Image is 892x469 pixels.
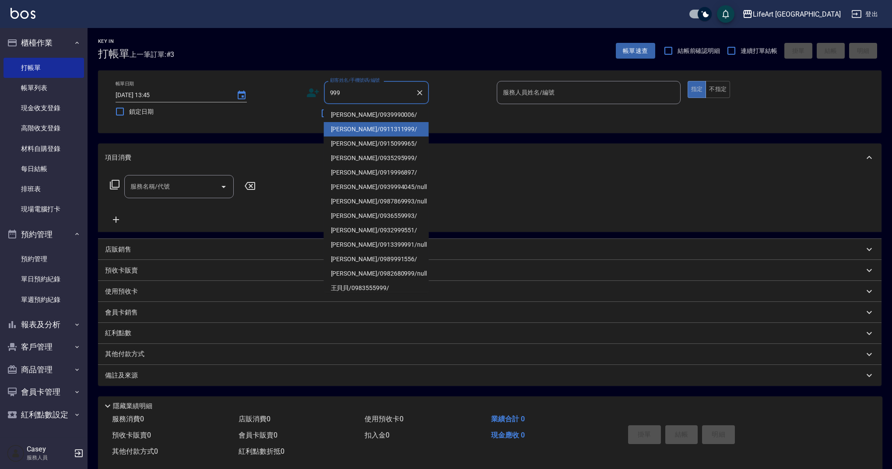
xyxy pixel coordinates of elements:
li: [PERSON_NAME]/0989991556/ [324,252,429,266]
p: 預收卡販賣 [105,266,138,275]
img: Person [7,444,25,462]
a: 材料自購登錄 [4,139,84,159]
div: LifeArt [GEOGRAPHIC_DATA] [753,9,841,20]
span: 結帳前確認明細 [678,46,720,56]
button: LifeArt [GEOGRAPHIC_DATA] [739,5,844,23]
p: 其他付款方式 [105,350,149,359]
label: 帳單日期 [116,80,134,87]
span: 使用預收卡 0 [365,415,404,423]
div: 會員卡銷售 [98,302,881,323]
span: 店販消費 0 [239,415,270,423]
p: 項目消費 [105,153,131,162]
button: 登出 [848,6,881,22]
label: 顧客姓名/手機號碼/編號 [330,77,380,84]
span: 現金應收 0 [491,431,525,439]
span: 服務消費 0 [112,415,144,423]
button: save [717,5,734,23]
button: 會員卡管理 [4,381,84,403]
li: [PERSON_NAME]/0915099965/ [324,136,429,151]
p: 紅利點數 [105,329,136,338]
span: 預收卡販賣 0 [112,431,151,439]
a: 每日結帳 [4,159,84,179]
img: Logo [11,8,35,19]
div: 紅利點數 [98,323,881,344]
button: Clear [414,87,426,99]
p: 店販銷售 [105,245,131,254]
input: YYYY/MM/DD hh:mm [116,88,228,102]
a: 單日預約紀錄 [4,269,84,289]
li: [PERSON_NAME]/0911311999/ [324,122,429,136]
li: [PERSON_NAME]/0982680999/null [324,266,429,281]
li: [PERSON_NAME]/0987869993/null [324,194,429,209]
button: 紅利點數設定 [4,403,84,426]
li: [PERSON_NAME]/0932999551/ [324,223,429,238]
a: 單週預約紀錄 [4,290,84,310]
a: 現場電腦打卡 [4,199,84,219]
span: 扣入金 0 [365,431,390,439]
a: 打帳單 [4,58,84,78]
p: 服務人員 [27,454,71,462]
button: 不指定 [706,81,730,98]
p: 備註及來源 [105,371,138,380]
button: 客戶管理 [4,336,84,358]
p: 使用預收卡 [105,287,138,296]
a: 帳單列表 [4,78,84,98]
button: 報表及分析 [4,313,84,336]
button: 指定 [688,81,706,98]
button: 商品管理 [4,358,84,381]
button: 櫃檯作業 [4,31,84,54]
li: 王貝貝/0983555999/ [324,281,429,295]
h5: Casey [27,445,71,454]
button: Open [217,180,231,194]
li: [PERSON_NAME]/0936559993/ [324,209,429,223]
p: 會員卡銷售 [105,308,138,317]
div: 店販銷售 [98,239,881,260]
span: 會員卡販賣 0 [239,431,277,439]
span: 鎖定日期 [129,107,154,116]
a: 預約管理 [4,249,84,269]
div: 預收卡販賣 [98,260,881,281]
a: 現金收支登錄 [4,98,84,118]
li: [PERSON_NAME]/0935295999/ [324,151,429,165]
button: Choose date, selected date is 2025-09-17 [231,85,252,106]
li: [PERSON_NAME]/0913399991/null [324,238,429,252]
div: 使用預收卡 [98,281,881,302]
li: [PERSON_NAME]/0919996897/ [324,165,429,180]
span: 其他付款方式 0 [112,447,158,455]
button: 預約管理 [4,223,84,246]
div: 其他付款方式 [98,344,881,365]
span: 業績合計 0 [491,415,525,423]
a: 高階收支登錄 [4,118,84,138]
li: [PERSON_NAME]/0939990006/ [324,108,429,122]
h2: Key In [98,38,130,44]
p: 隱藏業績明細 [113,402,152,411]
h3: 打帳單 [98,48,130,60]
a: 排班表 [4,179,84,199]
div: 備註及來源 [98,365,881,386]
span: 連續打單結帳 [741,46,777,56]
span: 紅利點數折抵 0 [239,447,284,455]
button: 帳單速查 [616,43,655,59]
li: [PERSON_NAME]/0939994045/null [324,180,429,194]
span: 上一筆訂單:#3 [130,49,175,60]
div: 項目消費 [98,143,881,171]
